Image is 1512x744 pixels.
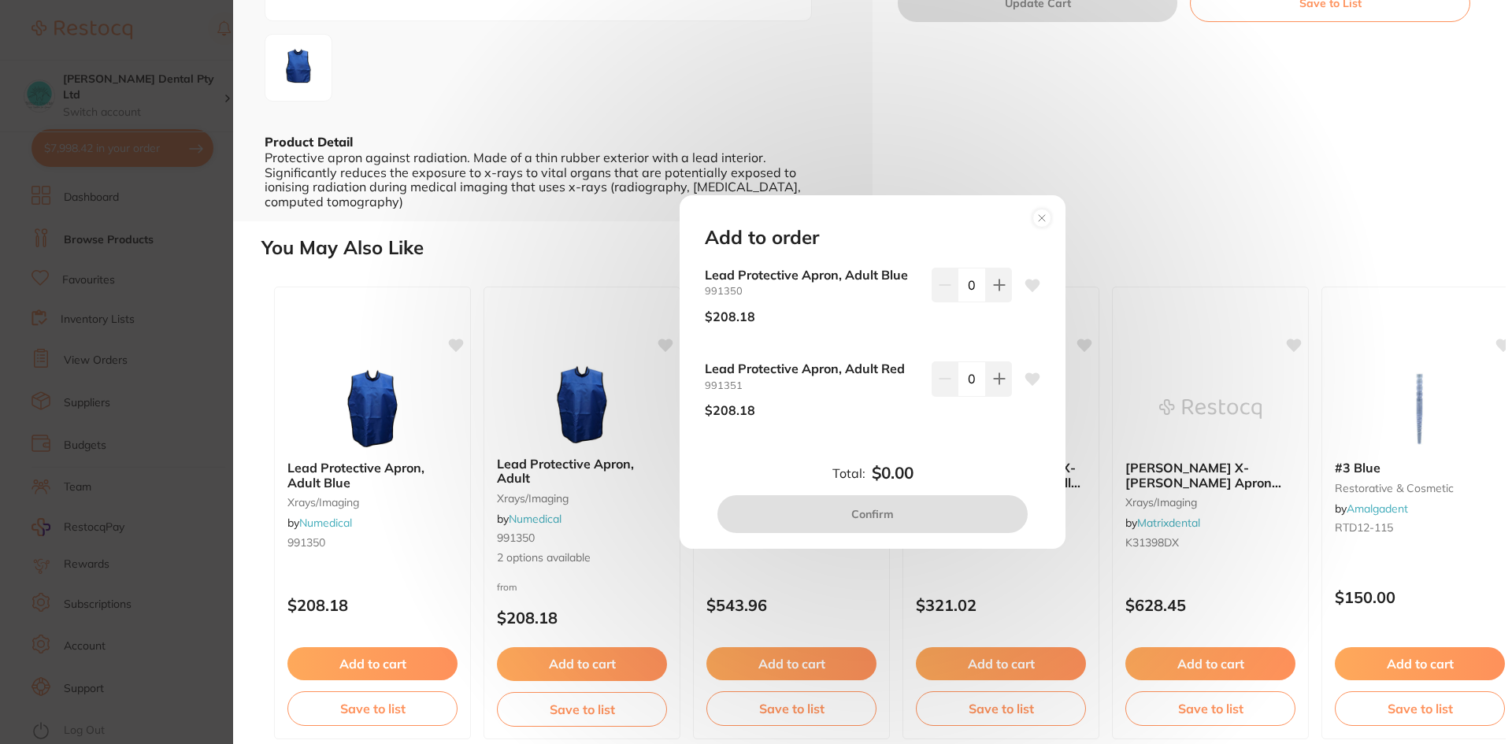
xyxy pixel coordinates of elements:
button: Confirm [717,495,1028,533]
b: $0.00 [872,464,913,483]
small: 991350 [705,285,919,297]
h2: Add to order [705,227,819,249]
b: Lead Protective Apron, Adult Red [705,361,919,376]
p: $208.18 [705,309,755,324]
small: 991351 [705,379,919,391]
p: $208.18 [705,403,755,417]
label: Total: [832,466,865,480]
b: Lead Protective Apron, Adult Blue [705,268,919,282]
